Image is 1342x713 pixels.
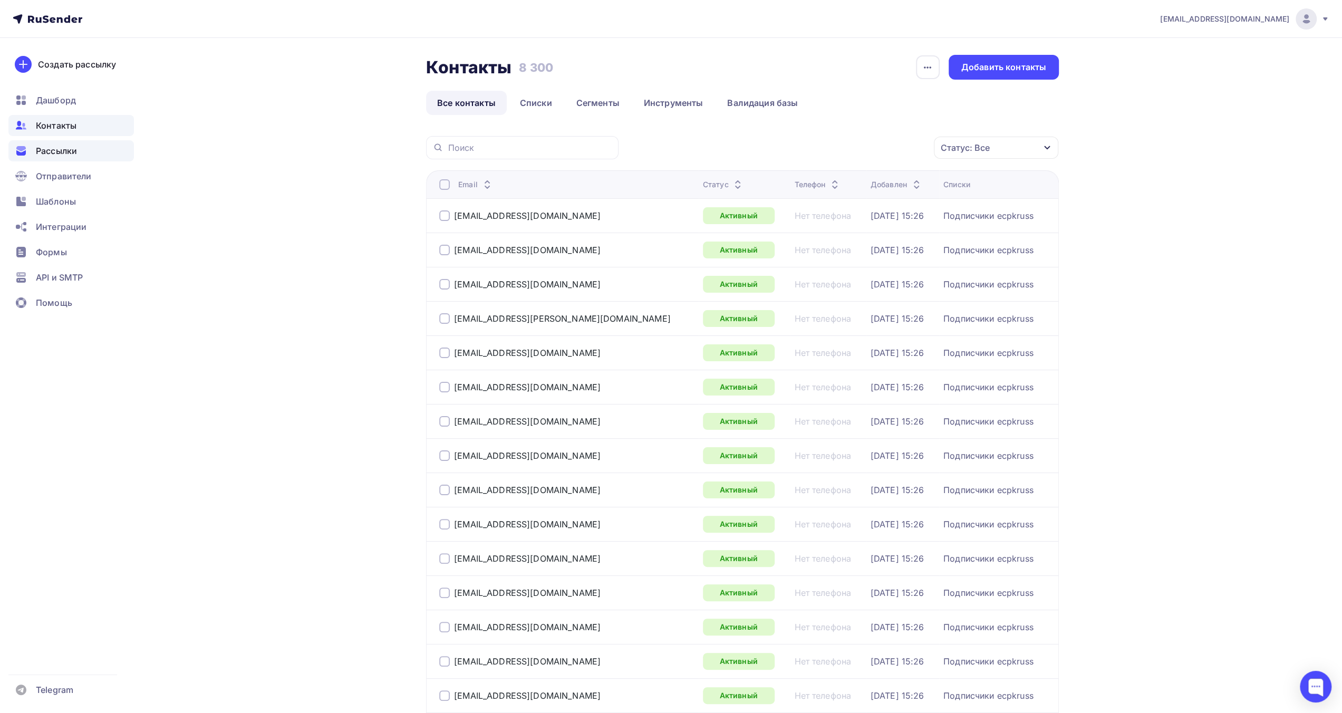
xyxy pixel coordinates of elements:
[703,687,775,704] div: Активный
[703,619,775,635] div: Активный
[454,210,601,221] a: [EMAIL_ADDRESS][DOMAIN_NAME]
[36,683,73,696] span: Telegram
[794,416,851,427] a: Нет телефона
[943,519,1034,529] a: Подписчики ecpkruss
[961,61,1046,73] div: Добавить контакты
[794,656,851,667] a: Нет телефона
[36,220,86,233] span: Интеграции
[871,519,924,529] a: [DATE] 15:26
[426,57,511,78] h2: Контакты
[703,242,775,258] a: Активный
[943,279,1034,290] div: Подписчики ecpkruss
[943,690,1034,701] a: Подписчики ecpkruss
[454,313,671,324] div: [EMAIL_ADDRESS][PERSON_NAME][DOMAIN_NAME]
[871,279,924,290] a: [DATE] 15:26
[943,348,1034,358] a: Подписчики ecpkruss
[454,450,601,461] a: [EMAIL_ADDRESS][DOMAIN_NAME]
[8,242,134,263] a: Формы
[36,246,67,258] span: Формы
[703,276,775,293] div: Активный
[454,382,601,392] a: [EMAIL_ADDRESS][DOMAIN_NAME]
[794,587,851,598] a: Нет телефона
[703,653,775,670] div: Активный
[871,313,924,324] div: [DATE] 15:26
[794,622,851,632] a: Нет телефона
[943,382,1034,392] a: Подписчики ecpkruss
[794,179,841,190] div: Телефон
[703,413,775,430] div: Активный
[794,313,851,324] a: Нет телефона
[36,296,72,309] span: Помощь
[794,210,851,221] a: Нет телефона
[454,416,601,427] div: [EMAIL_ADDRESS][DOMAIN_NAME]
[454,279,601,290] a: [EMAIL_ADDRESS][DOMAIN_NAME]
[36,144,77,157] span: Рассылки
[794,348,851,358] a: Нет телефона
[703,447,775,464] a: Активный
[454,587,601,598] a: [EMAIL_ADDRESS][DOMAIN_NAME]
[36,94,76,107] span: Дашборд
[454,485,601,495] a: [EMAIL_ADDRESS][DOMAIN_NAME]
[36,119,76,132] span: Контакты
[454,690,601,701] a: [EMAIL_ADDRESS][DOMAIN_NAME]
[716,91,809,115] a: Валидация базы
[943,210,1034,221] a: Подписчики ecpkruss
[703,207,775,224] a: Активный
[943,485,1034,495] div: Подписчики ecpkruss
[703,516,775,533] div: Активный
[871,690,924,701] a: [DATE] 15:26
[871,210,924,221] a: [DATE] 15:26
[426,91,507,115] a: Все контакты
[941,141,990,154] div: Статус: Все
[703,310,775,327] a: Активный
[703,344,775,361] a: Активный
[943,245,1034,255] a: Подписчики ecpkruss
[871,382,924,392] div: [DATE] 15:26
[871,656,924,667] a: [DATE] 15:26
[36,271,83,284] span: API и SMTP
[454,519,601,529] a: [EMAIL_ADDRESS][DOMAIN_NAME]
[703,550,775,567] a: Активный
[943,587,1034,598] a: Подписчики ecpkruss
[943,450,1034,461] a: Подписчики ecpkruss
[794,519,851,529] a: Нет телефона
[871,348,924,358] a: [DATE] 15:26
[8,166,134,187] a: Отправители
[943,553,1034,564] a: Подписчики ecpkruss
[871,416,924,427] div: [DATE] 15:26
[8,90,134,111] a: Дашборд
[36,195,76,208] span: Шаблоны
[454,656,601,667] a: [EMAIL_ADDRESS][DOMAIN_NAME]
[794,553,851,564] a: Нет телефона
[565,91,631,115] a: Сегменты
[1160,14,1289,24] span: [EMAIL_ADDRESS][DOMAIN_NAME]
[943,416,1034,427] a: Подписчики ecpkruss
[943,622,1034,632] a: Подписчики ecpkruss
[943,313,1034,324] a: Подписчики ecpkruss
[933,136,1059,159] button: Статус: Все
[943,656,1034,667] a: Подписчики ecpkruss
